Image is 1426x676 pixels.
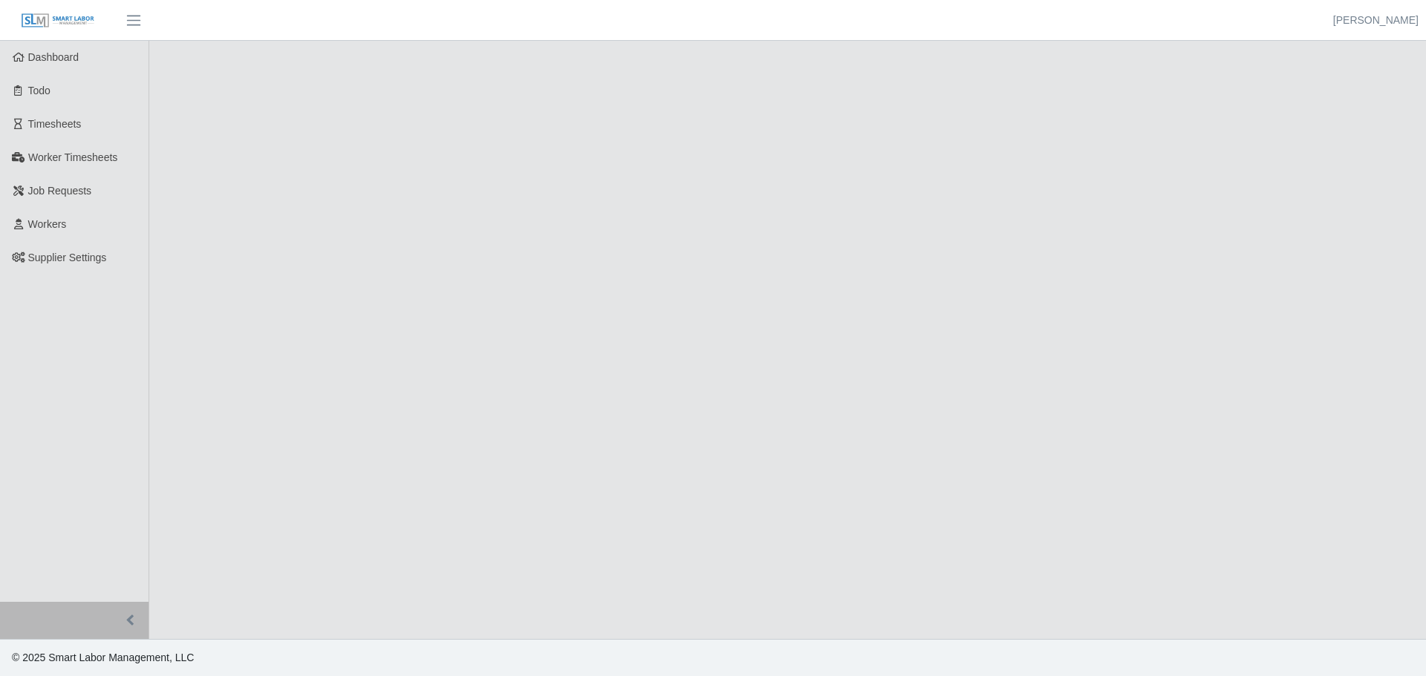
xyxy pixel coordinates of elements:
[28,85,51,96] span: Todo
[28,218,67,230] span: Workers
[28,151,117,163] span: Worker Timesheets
[21,13,95,29] img: SLM Logo
[28,252,107,263] span: Supplier Settings
[28,185,92,197] span: Job Requests
[1333,13,1419,28] a: [PERSON_NAME]
[28,118,82,130] span: Timesheets
[12,652,194,663] span: © 2025 Smart Labor Management, LLC
[28,51,79,63] span: Dashboard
